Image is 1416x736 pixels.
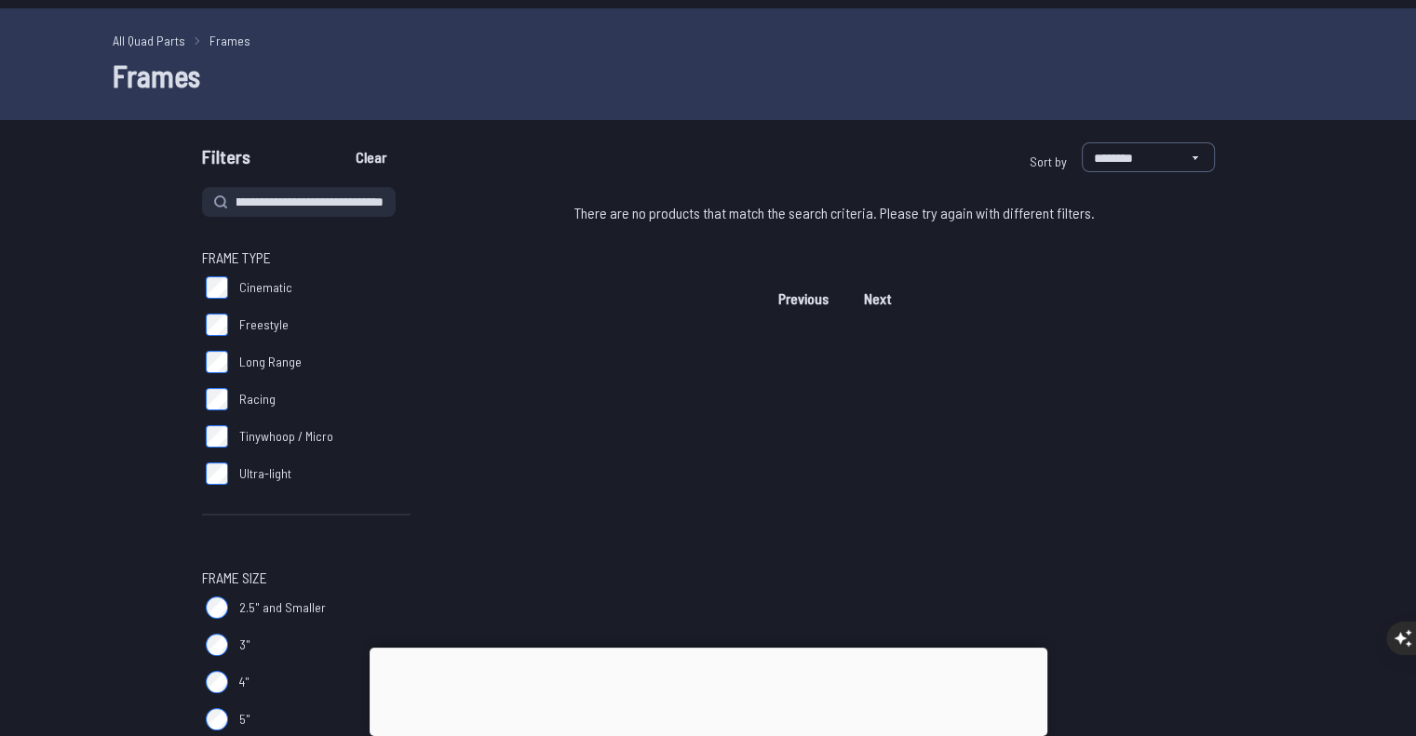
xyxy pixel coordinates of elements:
input: Racing [206,388,228,410]
span: Frame Type [202,247,271,269]
span: Freestyle [239,315,289,334]
select: Sort by [1082,142,1215,172]
span: Sort by [1030,154,1067,169]
span: Ultra-light [239,464,291,483]
span: Racing [239,390,276,408]
span: Filters [202,142,250,180]
span: Cinematic [239,278,292,297]
span: 2.5" and Smaller [239,598,326,617]
span: Frame Size [202,567,267,589]
button: Clear [340,142,402,172]
div: There are no products that match the search criteria. Please try again with different filters. [455,187,1215,239]
a: Frames [209,31,250,50]
span: Tinywhoop / Micro [239,427,333,446]
input: Ultra-light [206,462,228,485]
input: Tinywhoop / Micro [206,425,228,448]
span: Long Range [239,353,302,371]
input: Long Range [206,351,228,373]
a: All Quad Parts [113,31,185,50]
input: Freestyle [206,314,228,336]
iframe: Advertisement [370,648,1047,731]
input: 2.5" and Smaller [206,596,228,619]
span: 5" [239,710,250,729]
input: Cinematic [206,276,228,299]
input: 3" [206,634,228,656]
span: 4" [239,673,249,691]
input: 4" [206,671,228,693]
span: 3" [239,636,250,654]
input: 5" [206,708,228,730]
h1: Frames [113,53,1304,98]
